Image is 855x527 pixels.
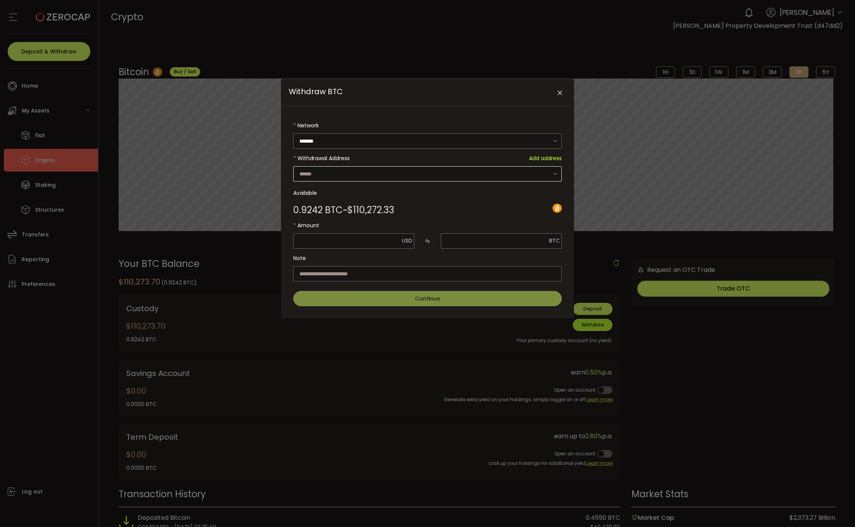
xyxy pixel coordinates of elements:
[293,251,562,266] label: Note
[289,86,343,97] span: Withdraw BTC
[415,295,440,302] span: Continue
[293,206,343,215] span: 0.9242 BTC
[402,237,412,244] span: USD
[293,118,562,133] label: Network
[549,237,560,244] span: BTC
[347,206,394,215] span: $110,272.33
[293,218,562,233] label: Amount
[281,79,574,318] div: Withdraw BTC
[293,291,562,306] button: Continue
[297,154,350,162] span: Withdrawal Address
[553,87,566,100] button: Close
[529,151,562,166] span: Add address
[293,206,394,215] div: ~
[684,220,855,527] iframe: Chat Widget
[293,185,562,201] label: Available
